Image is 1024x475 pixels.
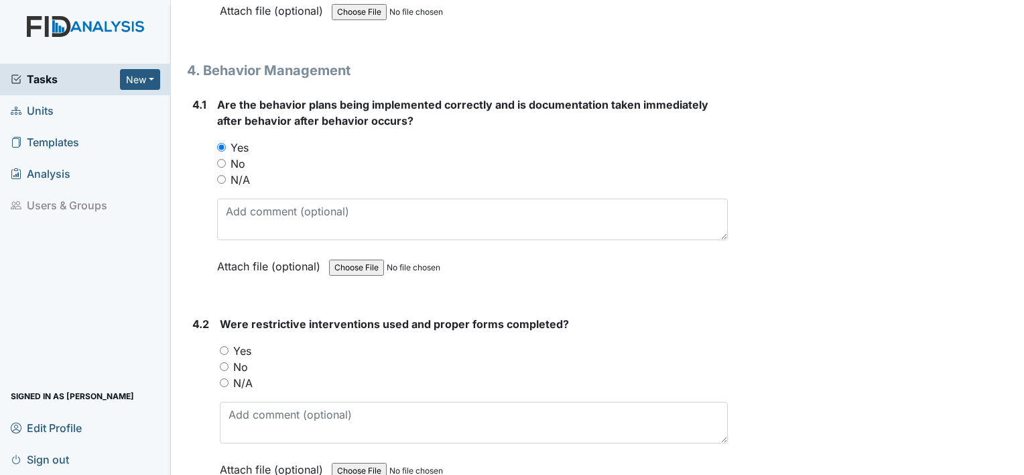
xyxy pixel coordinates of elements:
label: 4.1 [192,97,206,113]
span: Analysis [11,164,70,184]
span: Sign out [11,449,69,470]
label: N/A [233,375,253,391]
input: No [220,362,229,371]
span: Templates [11,132,79,153]
span: Were restrictive interventions used and proper forms completed? [220,317,569,331]
input: N/A [220,378,229,387]
input: No [217,159,226,168]
span: Edit Profile [11,417,82,438]
input: Yes [217,143,226,152]
label: N/A [231,172,250,188]
span: Are the behavior plans being implemented correctly and is documentation taken immediately after b... [217,98,708,127]
label: No [231,156,245,172]
button: New [120,69,160,90]
h1: 4. Behavior Management [187,60,728,81]
label: 4.2 [192,316,209,332]
label: No [233,359,248,375]
input: N/A [217,175,226,184]
span: Signed in as [PERSON_NAME] [11,386,134,407]
label: Yes [233,343,251,359]
label: Yes [231,140,249,156]
input: Yes [220,346,229,355]
a: Tasks [11,71,120,87]
label: Attach file (optional) [217,251,326,274]
span: Units [11,101,54,121]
